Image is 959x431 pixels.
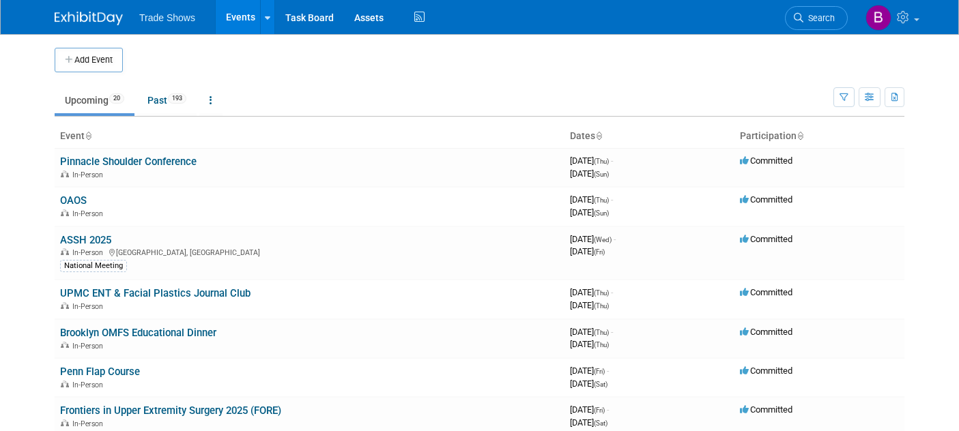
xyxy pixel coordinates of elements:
[594,302,609,310] span: (Thu)
[594,158,609,165] span: (Thu)
[570,194,613,205] span: [DATE]
[570,327,613,337] span: [DATE]
[611,327,613,337] span: -
[803,13,835,23] span: Search
[72,302,107,311] span: In-Person
[594,196,609,204] span: (Thu)
[60,287,251,299] a: UPMC ENT & Facial Plastics Journal Club
[740,404,792,415] span: Committed
[594,236,612,243] span: (Wed)
[594,170,609,178] span: (Sun)
[61,302,69,309] img: In-Person Event
[594,381,607,388] span: (Sat)
[109,93,124,104] span: 20
[60,260,127,272] div: National Meeting
[570,155,613,166] span: [DATE]
[740,155,792,166] span: Committed
[61,419,69,426] img: In-Person Event
[594,419,607,427] span: (Sat)
[595,130,602,141] a: Sort by Start Date
[72,419,107,428] span: In-Person
[564,125,734,148] th: Dates
[61,170,69,177] img: In-Person Event
[570,339,609,349] span: [DATE]
[60,155,197,168] a: Pinnacle Shoulder Conference
[570,378,607,389] span: [DATE]
[594,289,609,297] span: (Thu)
[61,209,69,216] img: In-Person Event
[607,366,609,376] span: -
[570,246,605,256] span: [DATE]
[740,234,792,244] span: Committed
[55,48,123,72] button: Add Event
[611,194,613,205] span: -
[570,300,609,310] span: [DATE]
[797,130,803,141] a: Sort by Participation Type
[594,209,609,217] span: (Sun)
[594,329,609,336] span: (Thu)
[740,327,792,337] span: Committed
[72,170,107,179] span: In-Person
[137,87,197,113] a: Past193
[55,87,134,113] a: Upcoming20
[570,417,607,428] span: [DATE]
[85,130,91,141] a: Sort by Event Name
[570,234,616,244] span: [DATE]
[55,12,123,25] img: ExhibitDay
[570,207,609,218] span: [DATE]
[60,194,87,207] a: OAOS
[72,381,107,389] span: In-Person
[594,248,605,256] span: (Fri)
[570,287,613,297] span: [DATE]
[61,381,69,387] img: In-Person Event
[168,93,186,104] span: 193
[61,342,69,348] img: In-Person Event
[607,404,609,415] span: -
[72,209,107,218] span: In-Person
[594,341,609,348] span: (Thu)
[740,366,792,376] span: Committed
[740,194,792,205] span: Committed
[785,6,848,30] a: Search
[55,125,564,148] th: Event
[594,368,605,375] span: (Fri)
[865,5,891,31] img: Becca Rensi
[60,327,216,339] a: Brooklyn OMFS Educational Dinner
[570,168,609,179] span: [DATE]
[614,234,616,244] span: -
[61,248,69,255] img: In-Person Event
[60,234,111,246] a: ASSH 2025
[734,125,904,148] th: Participation
[72,248,107,257] span: In-Person
[570,366,609,376] span: [DATE]
[60,366,140,378] a: Penn Flap Course
[139,12,195,23] span: Trade Shows
[611,287,613,297] span: -
[611,155,613,166] span: -
[594,406,605,414] span: (Fri)
[60,246,559,257] div: [GEOGRAPHIC_DATA], [GEOGRAPHIC_DATA]
[740,287,792,297] span: Committed
[570,404,609,415] span: [DATE]
[60,404,281,417] a: Frontiers in Upper Extremity Surgery 2025 (FORE)
[72,342,107,351] span: In-Person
